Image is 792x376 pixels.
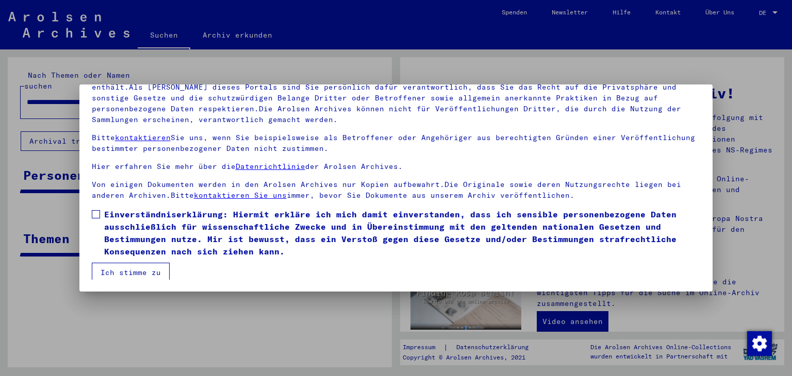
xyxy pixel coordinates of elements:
[92,263,170,282] button: Ich stimme zu
[92,132,701,154] p: Bitte Sie uns, wenn Sie beispielsweise als Betroffener oder Angehöriger aus berechtigten Gründen ...
[236,162,305,171] a: Datenrichtlinie
[104,208,701,258] span: Einverständniserklärung: Hiermit erkläre ich mich damit einverstanden, dass ich sensible personen...
[92,179,701,201] p: Von einigen Dokumenten werden in den Arolsen Archives nur Kopien aufbewahrt.Die Originale sowie d...
[92,161,701,172] p: Hier erfahren Sie mehr über die der Arolsen Archives.
[115,133,171,142] a: kontaktieren
[92,71,701,125] p: Bitte beachten Sie, dass dieses Portal über NS - Verfolgte sensible Daten zu identifizierten oder...
[194,191,287,200] a: kontaktieren Sie uns
[747,331,772,356] img: Zustimmung ändern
